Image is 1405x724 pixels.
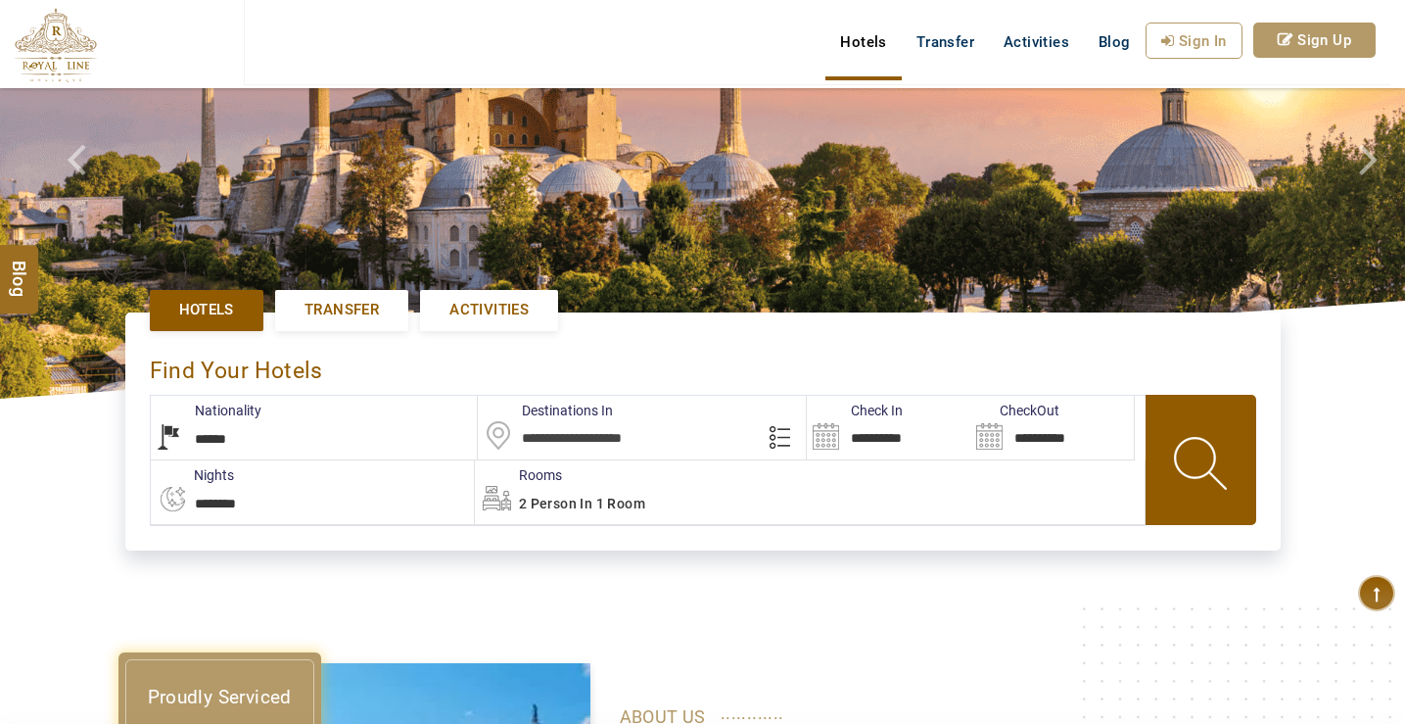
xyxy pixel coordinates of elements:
label: Destinations In [478,401,613,420]
label: CheckOut [970,401,1059,420]
a: Blog [1084,23,1146,62]
span: Activities [449,300,529,320]
span: Blog [7,261,32,277]
a: Activities [420,290,558,330]
a: Transfer [902,23,989,62]
label: Check In [807,401,903,420]
div: Find Your Hotels [150,337,1256,395]
label: nights [150,465,234,485]
span: Blog [1099,33,1131,51]
a: Sign In [1146,23,1242,59]
input: Search [970,396,1134,459]
a: Sign Up [1253,23,1376,58]
a: Hotels [825,23,901,62]
span: Hotels [179,300,234,320]
img: The Royal Line Holidays [15,8,97,82]
a: Hotels [150,290,263,330]
a: Transfer [275,290,408,330]
label: Nationality [151,401,261,420]
label: Rooms [475,465,562,485]
a: Activities [989,23,1084,62]
span: 2 Person in 1 Room [519,496,645,511]
input: Search [807,396,970,459]
span: Transfer [304,300,379,320]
